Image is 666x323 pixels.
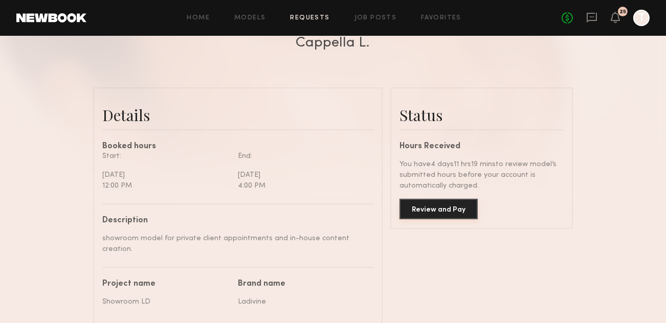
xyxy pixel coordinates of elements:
[296,36,370,50] div: Cappella L.
[102,296,230,307] div: Showroom LD
[399,199,478,219] button: Review and Pay
[102,280,230,288] div: Project name
[238,296,366,307] div: Ladivine
[633,10,650,26] a: T
[238,151,366,161] div: End:
[102,151,230,161] div: Start:
[102,233,366,255] div: showroom model for private client appointments and in-house content creation.
[102,143,373,151] div: Booked hours
[238,170,366,180] div: [DATE]
[399,143,564,151] div: Hours Received
[102,170,230,180] div: [DATE]
[399,105,564,125] div: Status
[234,15,265,21] a: Models
[102,105,373,125] div: Details
[354,15,397,21] a: Job Posts
[421,15,461,21] a: Favorites
[102,217,366,225] div: Description
[619,9,626,15] div: 25
[238,280,366,288] div: Brand name
[291,15,330,21] a: Requests
[238,180,366,191] div: 4:00 PM
[102,180,230,191] div: 12:00 PM
[187,15,210,21] a: Home
[399,159,564,191] div: You have 4 days 11 hrs 19 mins to review model’s submitted hours before your account is automatic...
